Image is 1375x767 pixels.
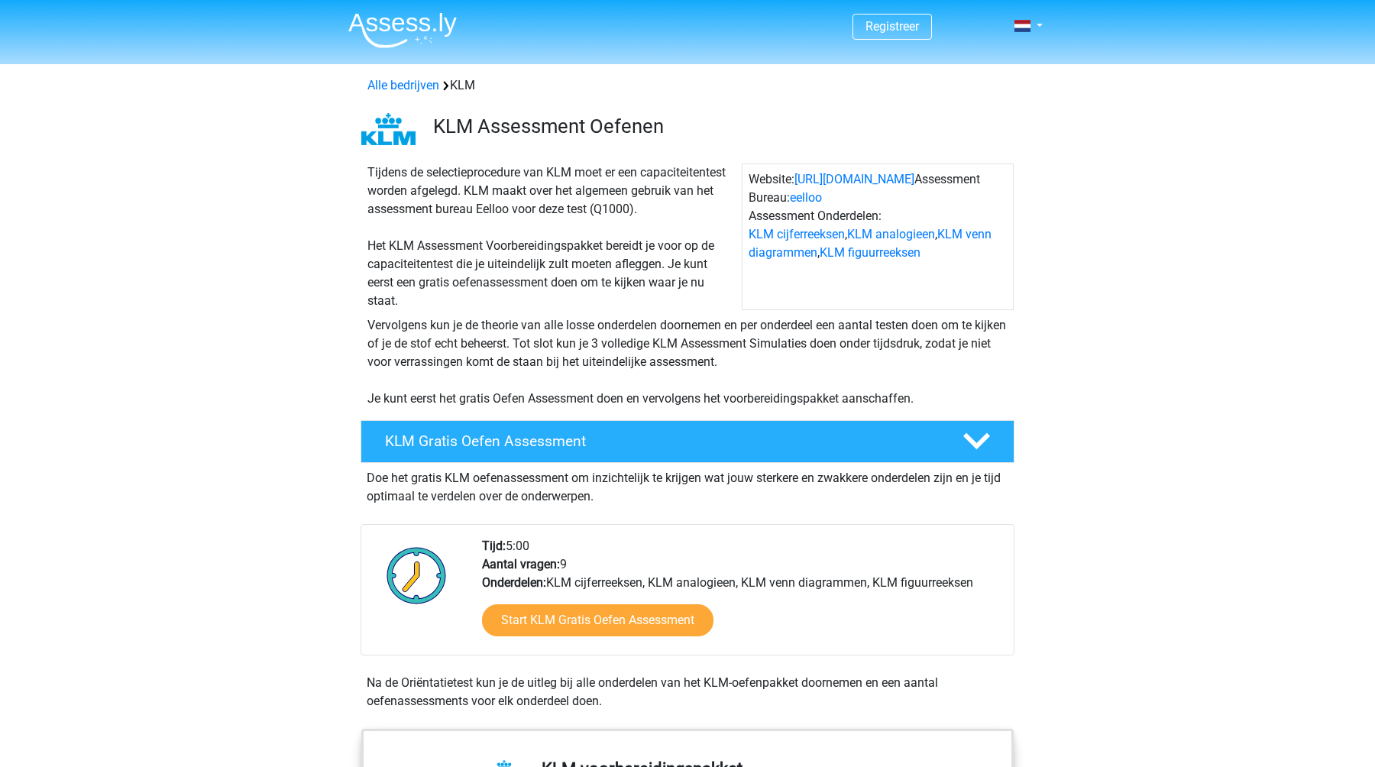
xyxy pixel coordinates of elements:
[361,76,1014,95] div: KLM
[361,674,1014,710] div: Na de Oriëntatietest kun je de uitleg bij alle onderdelen van het KLM-oefenpakket doornemen en ee...
[471,537,1013,655] div: 5:00 9 KLM cijferreeksen, KLM analogieen, KLM venn diagrammen, KLM figuurreeksen
[482,539,506,553] b: Tijd:
[482,575,546,590] b: Onderdelen:
[354,420,1021,463] a: KLM Gratis Oefen Assessment
[482,557,560,571] b: Aantal vragen:
[378,537,455,613] img: Klok
[361,316,1014,408] div: Vervolgens kun je de theorie van alle losse onderdelen doornemen en per onderdeel een aantal test...
[361,163,742,310] div: Tijdens de selectieprocedure van KLM moet er een capaciteitentest worden afgelegd. KLM maakt over...
[482,604,713,636] a: Start KLM Gratis Oefen Assessment
[794,172,914,186] a: [URL][DOMAIN_NAME]
[865,19,919,34] a: Registreer
[367,78,439,92] a: Alle bedrijven
[742,163,1014,310] div: Website: Assessment Bureau: Assessment Onderdelen: , , ,
[749,227,845,241] a: KLM cijferreeksen
[361,463,1014,506] div: Doe het gratis KLM oefenassessment om inzichtelijk te krijgen wat jouw sterkere en zwakkere onder...
[348,12,457,48] img: Assessly
[790,190,822,205] a: eelloo
[749,227,992,260] a: KLM venn diagrammen
[385,432,938,450] h4: KLM Gratis Oefen Assessment
[847,227,935,241] a: KLM analogieen
[433,115,1002,138] h3: KLM Assessment Oefenen
[820,245,920,260] a: KLM figuurreeksen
